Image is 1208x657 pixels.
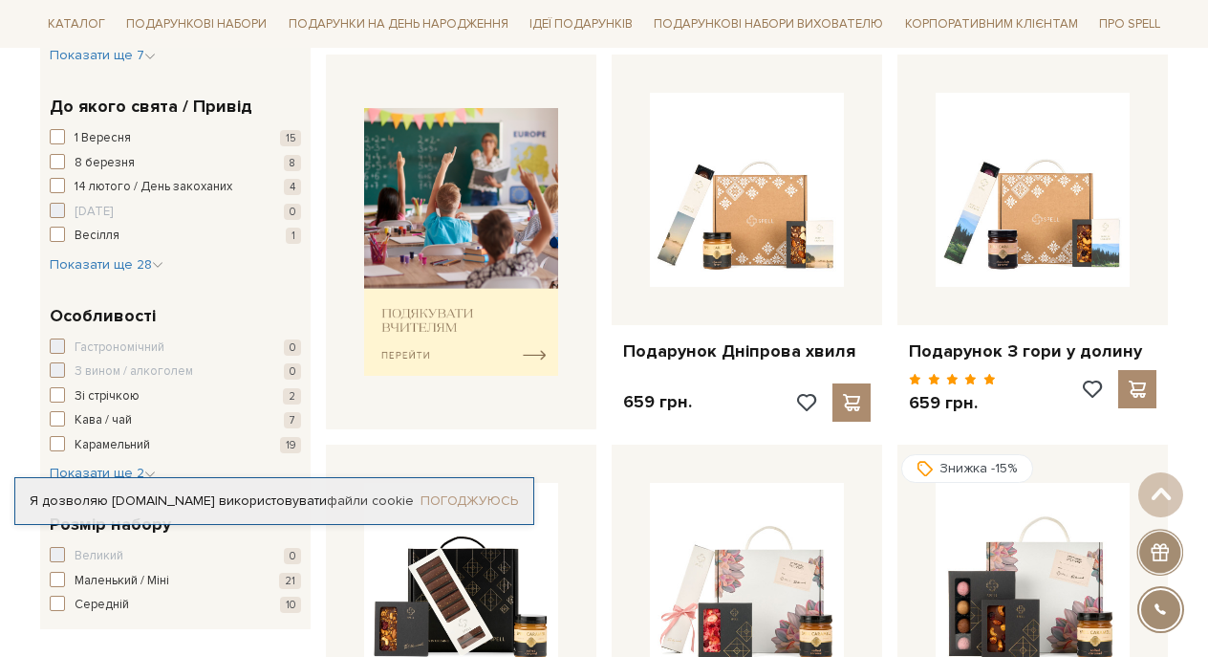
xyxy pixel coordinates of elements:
[50,129,301,148] button: 1 Вересня 15
[50,436,301,455] button: Карамельний 19
[284,548,301,564] span: 0
[909,392,996,414] p: 659 грн.
[50,572,301,591] button: Маленький / Міні 21
[50,255,163,274] button: Показати ще 28
[75,227,119,246] span: Весілля
[909,340,1156,362] a: Подарунок З гори у долину
[50,411,301,430] button: Кава / чай 7
[119,10,274,39] a: Подарункові набори
[284,155,301,171] span: 8
[40,10,113,39] a: Каталог
[50,94,252,120] span: До якого свята / Привід
[50,387,301,406] button: Зі стрічкою 2
[50,203,301,222] button: [DATE] 0
[283,388,301,405] span: 2
[50,256,163,273] span: Показати ще 28
[364,108,558,377] img: banner
[284,204,301,220] span: 0
[646,8,891,40] a: Подарункові набори вихователю
[1091,10,1168,39] a: Про Spell
[50,303,156,329] span: Особливості
[15,493,533,510] div: Я дозволяю [DOMAIN_NAME] використовувати
[50,362,301,382] button: З вином / алкоголем 0
[280,437,301,453] span: 19
[623,340,871,362] a: Подарунок Дніпрова хвиля
[901,454,1033,483] div: Знижка -15%
[284,363,301,380] span: 0
[280,130,301,146] span: 15
[284,412,301,428] span: 7
[75,178,232,197] span: 14 лютого / День закоханих
[75,436,150,455] span: Карамельний
[50,178,301,197] button: 14 лютого / День закоханих 4
[75,203,113,222] span: [DATE]
[50,46,156,65] button: Показати ще 7
[522,10,640,39] a: Ідеї подарунків
[75,154,135,173] span: 8 березня
[50,465,156,481] span: Показати ще 2
[421,493,518,510] a: Погоджуюсь
[50,227,301,246] button: Весілля 1
[75,572,169,591] span: Маленький / Міні
[327,493,414,509] a: файли cookie
[50,547,301,566] button: Великий 0
[75,339,164,358] span: Гастрономічний
[281,10,516,39] a: Подарунки на День народження
[284,179,301,195] span: 4
[623,391,692,413] p: 659 грн.
[50,47,156,63] span: Показати ще 7
[286,228,301,244] span: 1
[50,596,301,615] button: Середній 10
[75,547,123,566] span: Великий
[75,596,129,615] span: Середній
[280,597,301,613] span: 10
[75,362,193,382] span: З вином / алкоголем
[75,387,140,406] span: Зі стрічкою
[279,573,301,589] span: 21
[75,129,131,148] span: 1 Вересня
[897,8,1086,40] a: Корпоративним клієнтам
[50,339,301,358] button: Гастрономічний 0
[50,464,156,483] button: Показати ще 2
[50,154,301,173] button: 8 березня 8
[75,411,132,430] span: Кава / чай
[284,339,301,356] span: 0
